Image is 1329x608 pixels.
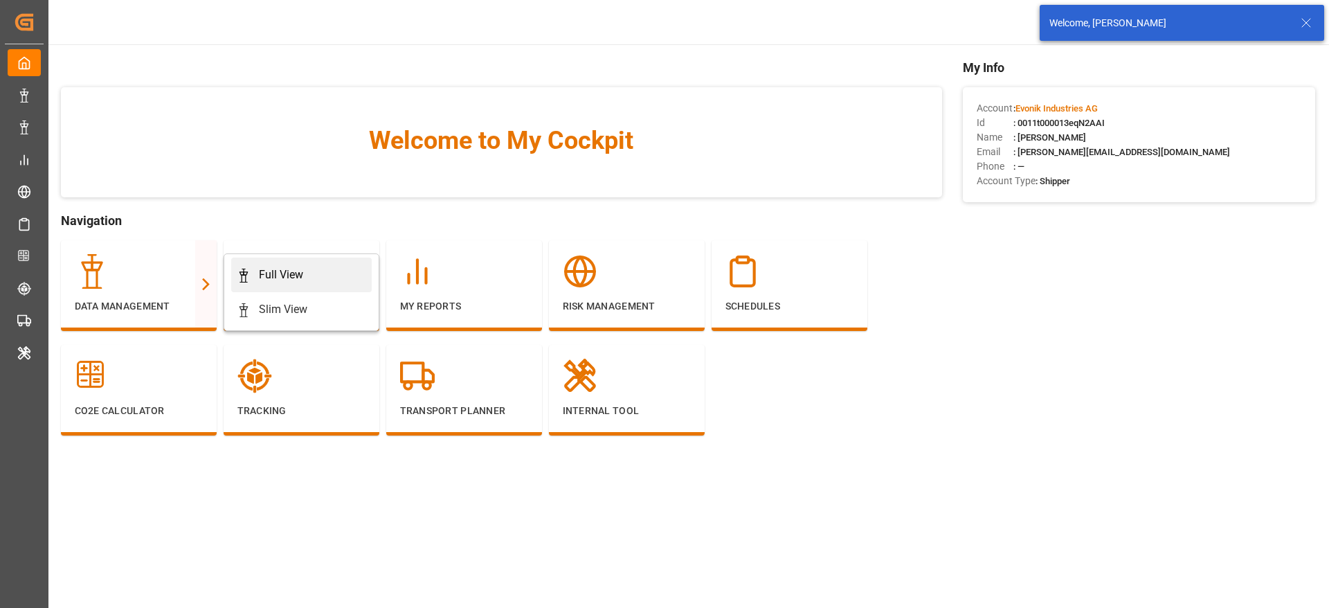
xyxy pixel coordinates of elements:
[400,404,528,418] p: Transport Planner
[977,159,1013,174] span: Phone
[231,292,372,327] a: Slim View
[75,299,203,314] p: Data Management
[259,267,303,283] div: Full View
[1036,176,1070,186] span: : Shipper
[259,301,307,318] div: Slim View
[963,58,1315,77] span: My Info
[61,211,942,230] span: Navigation
[400,299,528,314] p: My Reports
[231,258,372,292] a: Full View
[237,404,365,418] p: Tracking
[977,116,1013,130] span: Id
[1013,103,1098,114] span: :
[1013,147,1230,157] span: : [PERSON_NAME][EMAIL_ADDRESS][DOMAIN_NAME]
[1013,132,1086,143] span: : [PERSON_NAME]
[1013,118,1105,128] span: : 0011t000013eqN2AAI
[75,404,203,418] p: CO2e Calculator
[977,145,1013,159] span: Email
[1049,16,1287,30] div: Welcome, [PERSON_NAME]
[563,299,691,314] p: Risk Management
[977,130,1013,145] span: Name
[563,404,691,418] p: Internal Tool
[1013,161,1024,172] span: : —
[725,299,853,314] p: Schedules
[977,174,1036,188] span: Account Type
[977,101,1013,116] span: Account
[89,122,914,159] span: Welcome to My Cockpit
[1015,103,1098,114] span: Evonik Industries AG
